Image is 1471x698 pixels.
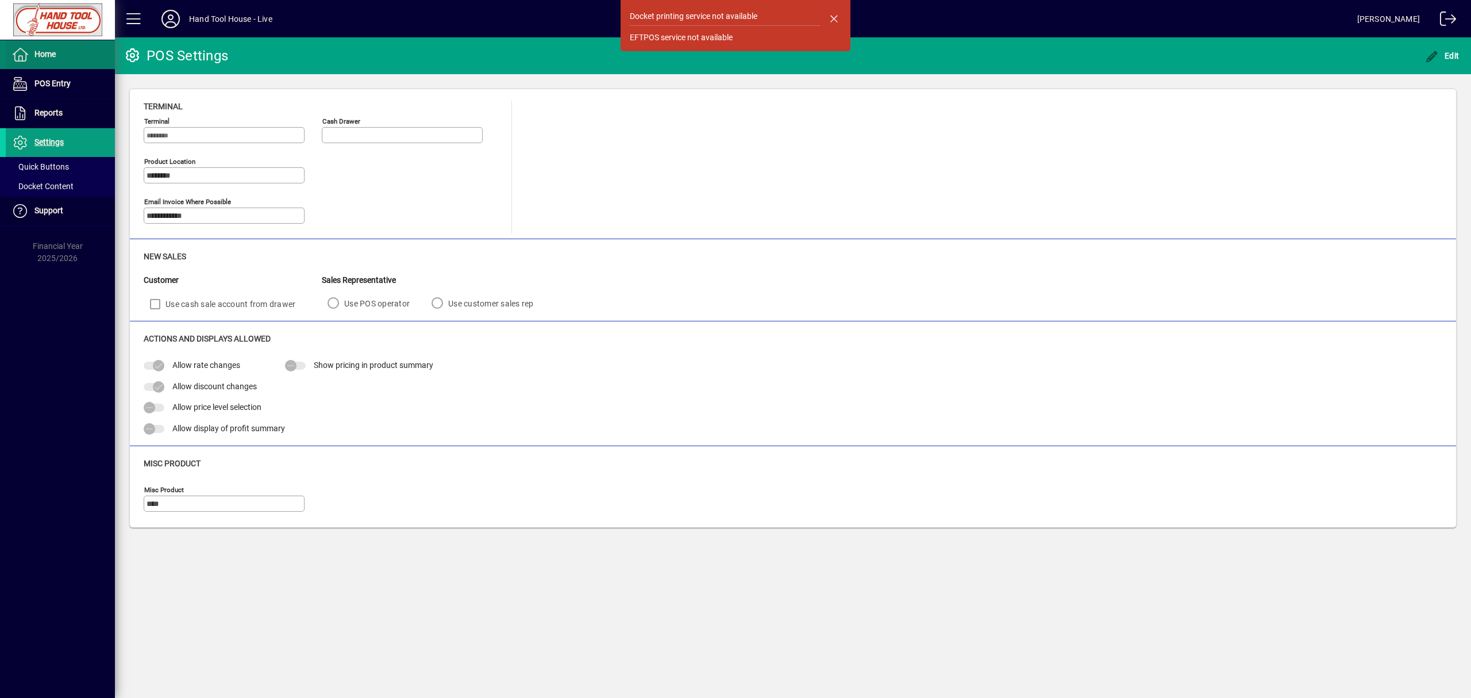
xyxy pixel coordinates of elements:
[11,182,74,191] span: Docket Content
[144,102,183,111] span: Terminal
[144,274,322,286] div: Customer
[34,49,56,59] span: Home
[152,9,189,29] button: Profile
[6,197,115,225] a: Support
[1357,10,1420,28] div: [PERSON_NAME]
[144,334,271,343] span: Actions and Displays Allowed
[6,157,115,177] a: Quick Buttons
[272,10,1357,28] span: [DATE] 11:31
[172,424,285,433] span: Allow display of profit summary
[144,158,195,166] mat-label: Product location
[34,206,63,215] span: Support
[172,360,240,370] span: Allow rate changes
[144,117,170,125] mat-label: Terminal
[322,274,550,286] div: Sales Representative
[314,360,433,370] span: Show pricing in product summary
[144,459,201,468] span: Misc Product
[34,79,71,88] span: POS Entry
[172,402,261,412] span: Allow price level selection
[144,486,184,494] mat-label: Misc Product
[1431,2,1457,40] a: Logout
[11,162,69,171] span: Quick Buttons
[34,137,64,147] span: Settings
[1422,45,1462,66] button: Edit
[6,40,115,69] a: Home
[6,99,115,128] a: Reports
[144,252,186,261] span: New Sales
[6,70,115,98] a: POS Entry
[124,47,228,65] div: POS Settings
[189,10,272,28] div: Hand Tool House - Live
[630,32,733,44] div: EFTPOS service not available
[34,108,63,117] span: Reports
[322,117,360,125] mat-label: Cash Drawer
[1425,51,1460,60] span: Edit
[172,382,257,391] span: Allow discount changes
[144,198,231,206] mat-label: Email Invoice where possible
[6,177,115,196] a: Docket Content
